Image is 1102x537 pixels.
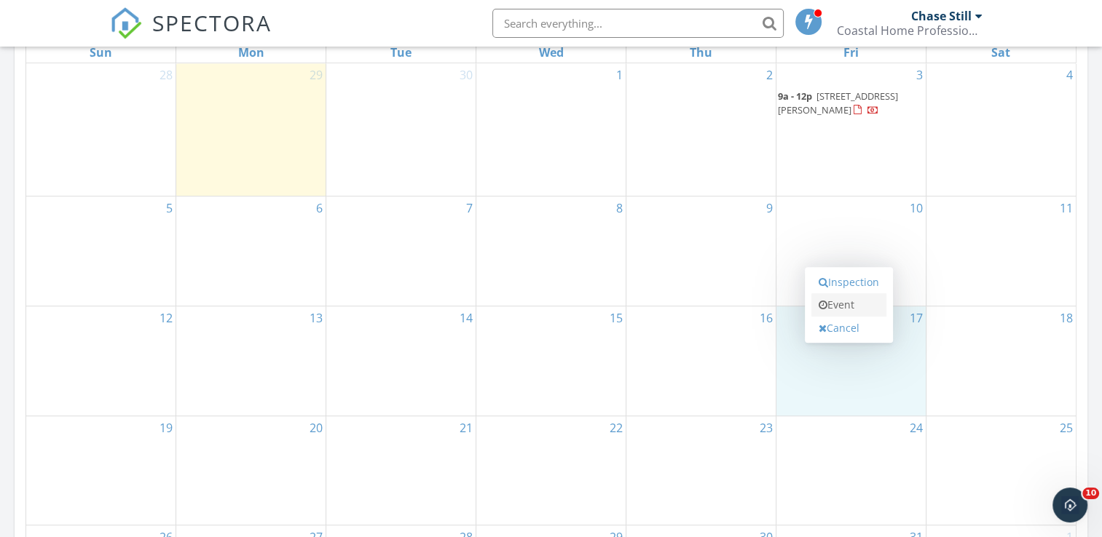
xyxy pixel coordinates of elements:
[687,42,715,63] a: Thursday
[535,42,566,63] a: Wednesday
[87,42,115,63] a: Sunday
[457,306,476,330] a: Go to October 14, 2025
[778,88,924,119] a: 9a - 12p [STREET_ADDRESS][PERSON_NAME]
[1063,63,1076,87] a: Go to October 4, 2025
[326,415,476,525] td: Go to October 21, 2025
[26,306,176,415] td: Go to October 12, 2025
[776,306,926,415] td: Go to October 17, 2025
[837,23,983,38] div: Coastal Home Professionals LLC
[626,196,776,306] td: Go to October 9, 2025
[476,196,626,306] td: Go to October 8, 2025
[913,63,926,87] a: Go to October 3, 2025
[776,196,926,306] td: Go to October 10, 2025
[1057,196,1076,220] a: Go to October 11, 2025
[811,293,886,317] a: Event
[26,415,176,525] td: Go to October 19, 2025
[26,63,176,196] td: Go to September 28, 2025
[152,7,272,38] span: SPECTORA
[613,63,626,87] a: Go to October 1, 2025
[811,317,886,340] a: Cancel
[926,415,1076,525] td: Go to October 25, 2025
[110,7,142,39] img: The Best Home Inspection Software - Spectora
[763,196,776,220] a: Go to October 9, 2025
[492,9,784,38] input: Search everything...
[607,306,626,330] a: Go to October 15, 2025
[626,63,776,196] td: Go to October 2, 2025
[907,416,926,439] a: Go to October 24, 2025
[778,89,812,103] span: 9a - 12p
[176,415,326,525] td: Go to October 20, 2025
[326,196,476,306] td: Go to October 7, 2025
[907,196,926,220] a: Go to October 10, 2025
[778,89,898,116] span: [STREET_ADDRESS][PERSON_NAME]
[776,63,926,196] td: Go to October 3, 2025
[926,196,1076,306] td: Go to October 11, 2025
[613,196,626,220] a: Go to October 8, 2025
[176,63,326,196] td: Go to September 29, 2025
[26,196,176,306] td: Go to October 5, 2025
[326,306,476,415] td: Go to October 14, 2025
[757,306,776,330] a: Go to October 16, 2025
[926,63,1076,196] td: Go to October 4, 2025
[926,306,1076,415] td: Go to October 18, 2025
[1057,306,1076,330] a: Go to October 18, 2025
[907,306,926,330] a: Go to October 17, 2025
[313,196,326,220] a: Go to October 6, 2025
[457,416,476,439] a: Go to October 21, 2025
[811,271,886,294] a: Inspection
[626,306,776,415] td: Go to October 16, 2025
[476,415,626,525] td: Go to October 22, 2025
[157,416,176,439] a: Go to October 19, 2025
[757,416,776,439] a: Go to October 23, 2025
[457,63,476,87] a: Go to September 30, 2025
[387,42,414,63] a: Tuesday
[476,63,626,196] td: Go to October 1, 2025
[176,306,326,415] td: Go to October 13, 2025
[1057,416,1076,439] a: Go to October 25, 2025
[157,306,176,330] a: Go to October 12, 2025
[157,63,176,87] a: Go to September 28, 2025
[326,63,476,196] td: Go to September 30, 2025
[1052,488,1087,522] iframe: Intercom live chat
[110,20,272,50] a: SPECTORA
[476,306,626,415] td: Go to October 15, 2025
[307,416,326,439] a: Go to October 20, 2025
[911,9,972,23] div: Chase Still
[626,415,776,525] td: Go to October 23, 2025
[176,196,326,306] td: Go to October 6, 2025
[988,42,1013,63] a: Saturday
[776,415,926,525] td: Go to October 24, 2025
[763,63,776,87] a: Go to October 2, 2025
[163,196,176,220] a: Go to October 5, 2025
[778,89,898,116] a: 9a - 12p [STREET_ADDRESS][PERSON_NAME]
[463,196,476,220] a: Go to October 7, 2025
[1082,488,1099,499] span: 10
[307,63,326,87] a: Go to September 29, 2025
[841,42,862,63] a: Friday
[307,306,326,330] a: Go to October 13, 2025
[607,416,626,439] a: Go to October 22, 2025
